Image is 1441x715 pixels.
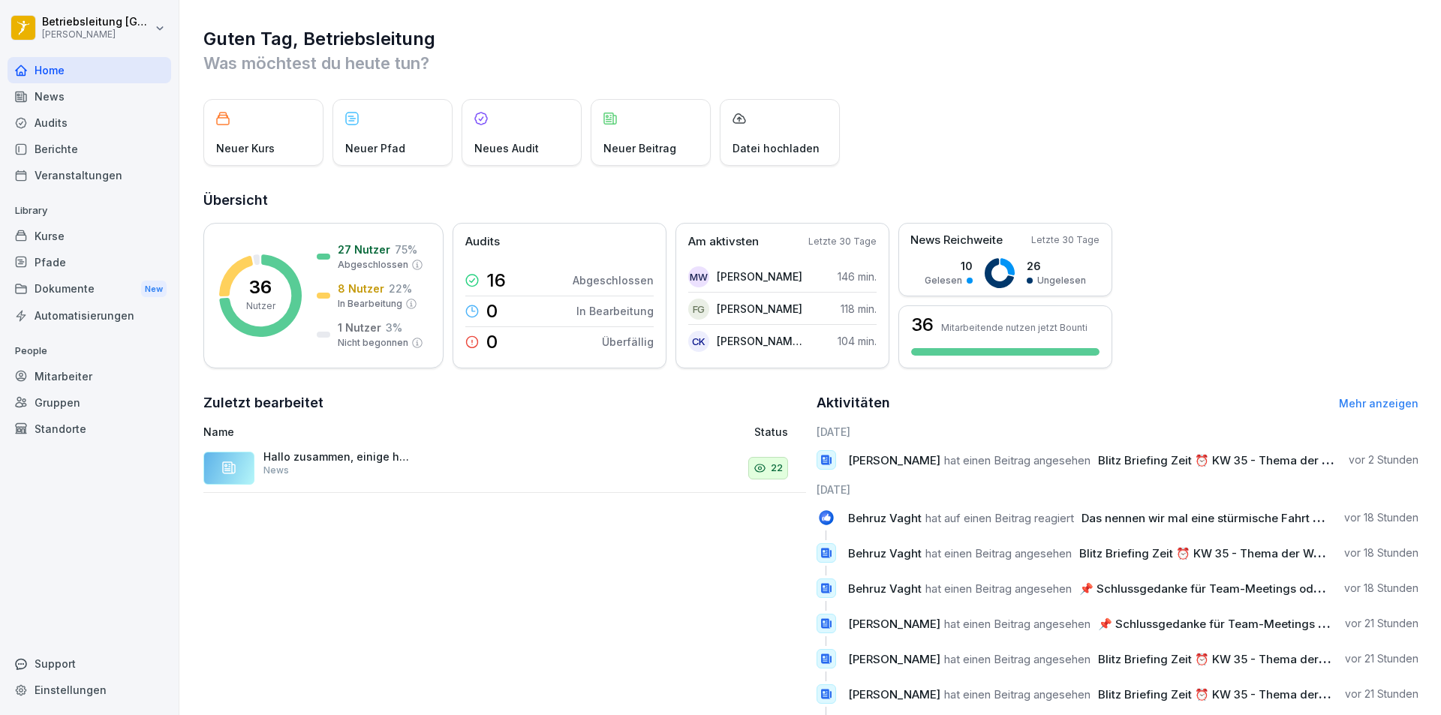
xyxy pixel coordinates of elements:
[848,581,922,596] span: Behruz Vaght
[8,223,171,249] a: Kurse
[817,424,1419,440] h6: [DATE]
[848,453,940,467] span: [PERSON_NAME]
[203,424,581,440] p: Name
[8,302,171,329] a: Automatisierungen
[338,336,408,350] p: Nicht begonnen
[246,299,275,313] p: Nutzer
[8,83,171,110] a: News
[338,281,384,296] p: 8 Nutzer
[263,450,414,464] p: Hallo zusammen, einige haben leider noch nicht alle Kurse abgeschlossen. Bitte [PERSON_NAME] dies...
[395,242,417,257] p: 75 %
[203,392,806,413] h2: Zuletzt bearbeitet
[8,339,171,363] p: People
[465,233,500,251] p: Audits
[1344,545,1418,560] p: vor 18 Stunden
[688,299,709,320] div: FG
[941,322,1088,333] p: Mitarbeitende nutzen jetzt Bounti
[8,249,171,275] a: Pfade
[717,333,803,349] p: [PERSON_NAME] [PERSON_NAME]
[338,258,408,272] p: Abgeschlossen
[838,333,877,349] p: 104 min.
[389,281,412,296] p: 22 %
[841,301,877,317] p: 118 min.
[688,266,709,287] div: MW
[345,140,405,156] p: Neuer Pfad
[203,27,1418,51] h1: Guten Tag, Betriebsleitung
[717,269,802,284] p: [PERSON_NAME]
[848,652,940,666] span: [PERSON_NAME]
[1031,233,1100,247] p: Letzte 30 Tage
[8,110,171,136] a: Audits
[911,316,934,334] h3: 36
[717,301,802,317] p: [PERSON_NAME]
[8,363,171,389] a: Mitarbeiter
[8,677,171,703] a: Einstellungen
[1098,453,1440,467] span: Blitz Briefing Zeit ⏰ KW 35 - Thema der Woche: Dips / Saucen
[603,140,676,156] p: Neuer Beitrag
[8,57,171,83] a: Home
[1339,397,1418,410] a: Mehr anzeigen
[944,453,1091,467] span: hat einen Beitrag angesehen
[910,232,1003,249] p: News Reichweite
[486,272,506,290] p: 16
[203,51,1418,75] p: Was möchtest du heute tun?
[249,278,272,296] p: 36
[474,140,539,156] p: Neues Audit
[817,392,890,413] h2: Aktivitäten
[338,242,390,257] p: 27 Nutzer
[925,258,973,274] p: 10
[1079,546,1421,560] span: Blitz Briefing Zeit ⏰ KW 35 - Thema der Woche: Dips / Saucen
[733,140,820,156] p: Datei hochladen
[486,302,498,320] p: 0
[688,331,709,352] div: CK
[8,199,171,223] p: Library
[925,511,1074,525] span: hat auf einen Beitrag reagiert
[838,269,877,284] p: 146 min.
[8,275,171,303] a: DokumenteNew
[8,416,171,442] div: Standorte
[848,546,922,560] span: Behruz Vaght
[42,16,152,29] p: Betriebsleitung [GEOGRAPHIC_DATA]
[925,274,962,287] p: Gelesen
[8,162,171,188] a: Veranstaltungen
[203,190,1418,211] h2: Übersicht
[8,275,171,303] div: Dokumente
[141,281,167,298] div: New
[1344,581,1418,596] p: vor 18 Stunden
[338,320,381,335] p: 1 Nutzer
[1027,258,1086,274] p: 26
[817,482,1419,497] h6: [DATE]
[486,333,498,351] p: 0
[263,464,289,477] p: News
[688,233,759,251] p: Am aktivsten
[1344,510,1418,525] p: vor 18 Stunden
[848,617,940,631] span: [PERSON_NAME]
[771,461,783,476] p: 22
[1345,651,1418,666] p: vor 21 Stunden
[8,650,171,677] div: Support
[8,136,171,162] a: Berichte
[754,424,788,440] p: Status
[573,272,654,288] p: Abgeschlossen
[1098,687,1440,701] span: Blitz Briefing Zeit ⏰ KW 35 - Thema der Woche: Dips / Saucen
[1345,686,1418,701] p: vor 21 Stunden
[203,444,806,493] a: Hallo zusammen, einige haben leider noch nicht alle Kurse abgeschlossen. Bitte [PERSON_NAME] dies...
[848,687,940,701] span: [PERSON_NAME]
[808,235,877,248] p: Letzte 30 Tage
[1345,616,1418,631] p: vor 21 Stunden
[8,389,171,416] a: Gruppen
[944,617,1091,631] span: hat einen Beitrag angesehen
[1098,652,1440,666] span: Blitz Briefing Zeit ⏰ KW 35 - Thema der Woche: Dips / Saucen
[42,29,152,40] p: [PERSON_NAME]
[576,303,654,319] p: In Bearbeitung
